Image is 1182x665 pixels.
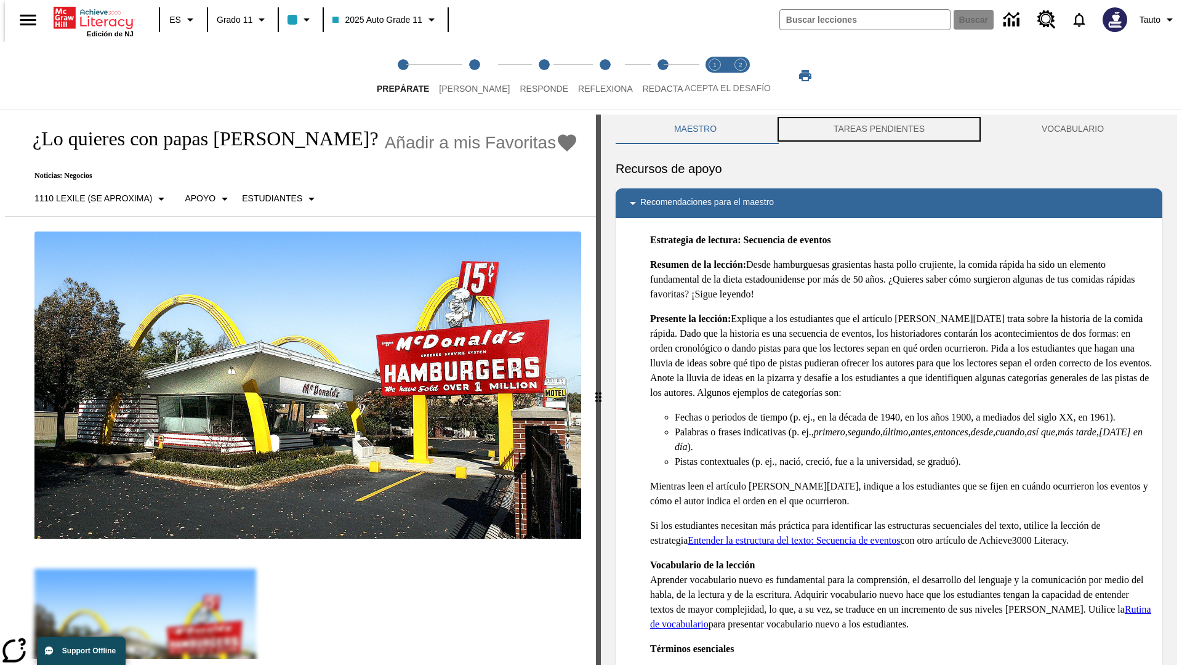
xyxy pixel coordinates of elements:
button: Añadir a mis Favoritas - ¿Lo quieres con papas fritas? [385,132,579,153]
span: [PERSON_NAME] [439,84,510,94]
button: El color de la clase es azul claro. Cambiar el color de la clase. [283,9,319,31]
span: Support Offline [62,647,116,655]
strong: Resumen de la lección: [650,259,746,270]
p: Apoyo [185,192,215,205]
button: Clase: 2025 Auto Grade 11, Selecciona una clase [328,9,443,31]
button: Imprimir [786,65,825,87]
span: ES [169,14,181,26]
text: 1 [713,62,716,68]
button: VOCABULARIO [983,115,1162,144]
a: Centro de información [996,3,1030,37]
strong: Estrategia de lectura: Secuencia de eventos [650,235,831,245]
button: Grado: Grado 11, Elige un grado [212,9,274,31]
button: Reflexiona step 4 of 5 [568,42,643,110]
a: Entender la estructura del texto: Secuencia de eventos [688,535,900,546]
h6: Recursos de apoyo [616,159,1162,179]
em: último [883,427,908,437]
span: Añadir a mis Favoritas [385,133,557,153]
button: Lenguaje: ES, Selecciona un idioma [164,9,203,31]
button: Seleccione Lexile, 1110 Lexile (Se aproxima) [30,188,174,210]
p: Aprender vocabulario nuevo es fundamental para la comprensión, el desarrollo del lenguaje y la co... [650,558,1152,632]
li: Fechas o periodos de tiempo (p. ej., en la década de 1940, en los años 1900, a mediados del siglo... [675,410,1152,425]
span: Tauto [1140,14,1160,26]
div: Recomendaciones para el maestro [616,188,1162,218]
div: activity [601,115,1177,665]
p: Si los estudiantes necesitan más práctica para identificar las estructuras secuenciales del texto... [650,518,1152,548]
button: Lee step 2 of 5 [429,42,520,110]
div: Pulsa la tecla de intro o la barra espaciadora y luego presiona las flechas de derecha e izquierd... [596,115,601,665]
div: Instructional Panel Tabs [616,115,1162,144]
a: Centro de recursos, Se abrirá en una pestaña nueva. [1030,3,1063,36]
img: Avatar [1103,7,1127,32]
p: Noticias: Negocios [20,171,578,180]
em: entonces [934,427,968,437]
text: 2 [739,62,742,68]
a: Notificaciones [1063,4,1095,36]
em: desde [971,427,993,437]
div: reading [5,115,596,659]
p: Recomendaciones para el maestro [640,196,774,211]
span: Redacta [643,84,683,94]
em: así que [1027,427,1055,437]
h1: ¿Lo quieres con papas [PERSON_NAME]? [20,127,379,150]
button: Acepta el desafío contesta step 2 of 2 [723,42,758,110]
button: Seleccionar estudiante [237,188,324,210]
button: Prepárate step 1 of 5 [367,42,439,110]
p: Desde hamburguesas grasientas hasta pollo crujiente, la comida rápida ha sido un elemento fundame... [650,257,1152,302]
p: Explique a los estudiantes que el artículo [PERSON_NAME][DATE] trata sobre la historia de la comi... [650,312,1152,400]
button: Support Offline [37,637,126,665]
p: 1110 Lexile (Se aproxima) [34,192,152,205]
span: 2025 Auto Grade 11 [332,14,422,26]
em: segundo [848,427,880,437]
em: cuando [995,427,1024,437]
input: Buscar campo [780,10,950,30]
strong: Términos esenciales [650,643,734,654]
li: Pistas contextuales (p. ej., nació, creció, fue a la universidad, se graduó). [675,454,1152,469]
div: Portada [54,4,134,38]
button: Tipo de apoyo, Apoyo [180,188,237,210]
img: Uno de los primeros locales de McDonald's, con el icónico letrero rojo y los arcos amarillos. [34,232,581,539]
span: ACEPTA EL DESAFÍO [685,83,771,93]
button: Perfil/Configuración [1135,9,1182,31]
span: Reflexiona [578,84,633,94]
p: Estudiantes [242,192,302,205]
em: más tarde [1058,427,1096,437]
span: Responde [520,84,568,94]
em: primero [814,427,845,437]
button: TAREAS PENDIENTES [775,115,983,144]
em: antes [911,427,931,437]
strong: Vocabulario de la lección [650,560,755,570]
span: Prepárate [377,84,429,94]
button: Escoja un nuevo avatar [1095,4,1135,36]
span: Grado 11 [217,14,252,26]
strong: Presente la lección: [650,313,731,324]
li: Palabras o frases indicativas (p. ej., , , , , , , , , , ). [675,425,1152,454]
button: Acepta el desafío lee step 1 of 2 [697,42,733,110]
button: Responde step 3 of 5 [510,42,578,110]
p: Mientras leen el artículo [PERSON_NAME][DATE], indique a los estudiantes que se fijen en cuándo o... [650,479,1152,509]
button: Abrir el menú lateral [10,2,46,38]
span: Edición de NJ [87,30,134,38]
button: Redacta step 5 of 5 [633,42,693,110]
button: Maestro [616,115,775,144]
